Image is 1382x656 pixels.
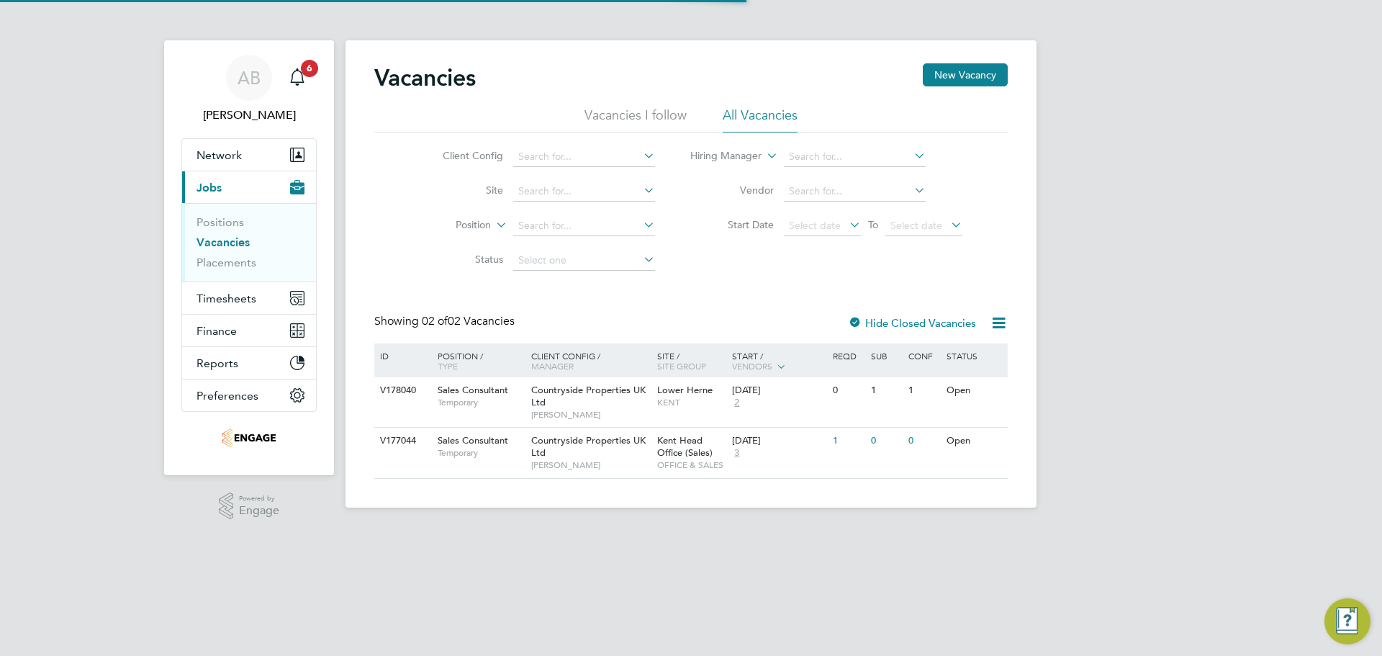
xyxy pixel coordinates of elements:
span: KENT [657,397,726,408]
div: 1 [867,377,905,404]
div: Site / [654,343,729,378]
span: 2 [732,397,741,409]
button: Engage Resource Center [1324,598,1370,644]
div: ID [376,343,427,368]
label: Position [408,218,491,233]
button: Network [182,139,316,171]
label: Start Date [691,218,774,231]
div: Sub [867,343,905,368]
span: Reports [197,356,238,370]
span: OFFICE & SALES [657,459,726,471]
span: Powered by [239,493,279,505]
span: [PERSON_NAME] [531,459,650,471]
button: Timesheets [182,282,316,314]
div: 1 [905,377,942,404]
div: Showing [374,314,518,329]
span: Preferences [197,389,258,403]
div: Position / [427,343,528,378]
a: Placements [197,256,256,269]
a: Powered byEngage [219,493,280,520]
span: Kent Head Office (Sales) [657,434,713,459]
li: Vacancies I follow [584,107,687,132]
input: Search for... [784,147,926,167]
a: Vacancies [197,235,250,249]
span: Countryside Properties UK Ltd [531,434,646,459]
span: Network [197,148,242,162]
h2: Vacancies [374,63,476,92]
div: Jobs [182,203,316,282]
button: Preferences [182,379,316,411]
span: Lower Herne [657,384,713,396]
label: Site [420,184,503,197]
span: Manager [531,360,574,372]
input: Select one [513,251,655,271]
label: Client Config [420,149,503,162]
span: Type [438,360,458,372]
div: Start / [728,343,829,379]
span: Site Group [657,360,706,372]
span: Sales Consultant [438,434,508,446]
button: Reports [182,347,316,379]
span: Select date [890,219,942,232]
a: AB[PERSON_NAME] [181,55,317,124]
span: Vendors [732,360,772,372]
div: 0 [905,428,942,454]
span: [PERSON_NAME] [531,409,650,421]
div: Reqd [829,343,867,368]
input: Search for... [513,216,655,236]
div: Open [943,377,1006,404]
div: [DATE] [732,385,826,397]
input: Search for... [513,181,655,202]
label: Hide Closed Vacancies [848,316,976,330]
span: Temporary [438,397,524,408]
nav: Main navigation [164,40,334,475]
div: 0 [867,428,905,454]
span: 02 of [422,314,448,328]
a: 6 [283,55,312,101]
input: Search for... [513,147,655,167]
li: All Vacancies [723,107,798,132]
span: Select date [789,219,841,232]
span: To [864,215,882,234]
span: Finance [197,324,237,338]
span: 6 [301,60,318,77]
div: 1 [829,428,867,454]
span: Countryside Properties UK Ltd [531,384,646,408]
div: Conf [905,343,942,368]
div: V177044 [376,428,427,454]
span: Sales Consultant [438,384,508,396]
input: Search for... [784,181,926,202]
div: Status [943,343,1006,368]
div: V178040 [376,377,427,404]
div: 0 [829,377,867,404]
div: Client Config / [528,343,654,378]
label: Vendor [691,184,774,197]
span: Engage [239,505,279,517]
span: 02 Vacancies [422,314,515,328]
span: 3 [732,447,741,459]
button: Finance [182,315,316,346]
label: Status [420,253,503,266]
span: Jobs [197,181,222,194]
label: Hiring Manager [679,149,762,163]
a: Positions [197,215,244,229]
div: [DATE] [732,435,826,447]
div: Open [943,428,1006,454]
button: Jobs [182,171,316,203]
a: Go to home page [181,426,317,449]
span: Timesheets [197,292,256,305]
span: Andreea Bortan [181,107,317,124]
button: New Vacancy [923,63,1008,86]
span: Temporary [438,447,524,459]
img: teamresourcing-logo-retina.png [222,426,276,449]
span: AB [238,68,261,87]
